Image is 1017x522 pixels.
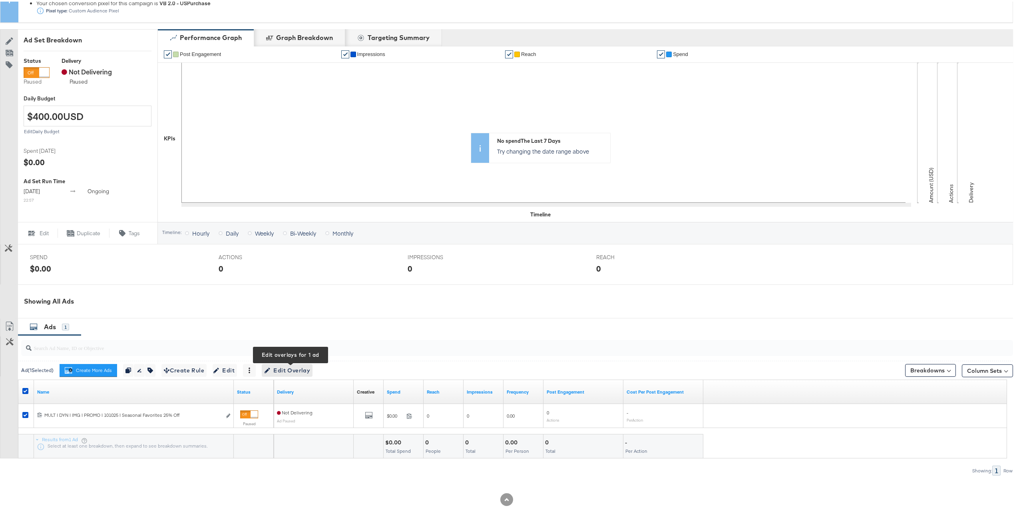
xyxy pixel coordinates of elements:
[972,466,992,472] div: Showing:
[276,32,333,41] div: Graph Breakdown
[467,411,469,417] span: 0
[277,417,295,422] sub: Ad Paused
[357,387,374,394] a: Shows the creative associated with your ad.
[386,446,411,452] span: Total Spend
[44,7,119,12] div: Custom Audience Pixel
[497,146,606,154] p: Try changing the date range above
[992,464,1001,474] div: 1
[466,446,476,452] span: Total
[467,387,500,394] a: The number of times your ad was served. On mobile apps an ad is counted as served the first time ...
[408,261,412,273] div: 0
[277,387,350,394] a: Reflects the ability of your Ad to achieve delivery.
[24,146,84,153] span: Spent [DATE]
[408,252,468,260] span: IMPRESSIONS
[44,410,221,417] div: MULT | DYN | IMG | PROMO | 101025 | Seasonal Favorites 25% Off
[425,437,431,445] div: 0
[596,252,656,260] span: REACH
[162,228,182,234] div: Timeline:
[24,176,151,184] div: Ad Set Run Time
[30,252,90,260] span: SPEND
[341,49,349,57] a: ✔
[219,261,223,273] div: 0
[357,50,385,56] span: Impressions
[32,335,920,351] input: Search Ad Name, ID or Objective
[40,228,49,236] span: Edit
[24,34,151,43] div: Ad Set Breakdown
[226,228,239,236] span: Daily
[180,50,221,56] span: Post Engagement
[387,387,420,394] a: The total amount spent to date.
[58,227,109,236] button: Duplicate
[37,387,231,394] a: Ad Name.
[24,155,45,166] div: $0.00
[44,321,56,329] span: Ads
[60,362,117,375] button: Create More Ads
[164,364,204,374] span: Create Rule
[465,437,471,445] div: 0
[70,76,88,84] sub: Paused
[62,322,69,329] div: 1
[264,364,310,374] span: Edit Overlay
[24,186,40,193] span: [DATE]
[505,437,520,445] div: 0.00
[213,362,237,375] button: Edit
[521,50,536,56] span: Reach
[21,365,54,372] div: Ad ( 1 Selected)
[547,416,559,421] sub: Actions
[24,196,34,201] sub: 22:57
[164,49,172,57] a: ✔
[506,446,529,452] span: Per Person
[255,228,274,236] span: Weekly
[625,446,647,452] span: Per Action
[109,227,149,236] button: Tags
[505,49,513,57] a: ✔
[192,228,209,236] span: Hourly
[77,228,100,236] span: Duplicate
[545,437,551,445] div: 0
[219,252,279,260] span: ACTIONS
[277,408,312,414] span: Not Delivering
[24,127,151,133] div: Edit Daily Budget
[385,437,404,445] div: $0.00
[161,362,207,375] button: Create Rule
[962,363,1013,376] button: Column Sets
[18,227,58,236] button: Edit
[507,387,540,394] a: The average number of times your ad was served to each person.
[240,420,258,425] label: Paused
[905,362,956,375] button: Breakdowns
[426,446,441,452] span: People
[24,295,1013,304] div: Showing All Ads
[24,93,151,101] label: Daily Budget
[180,32,242,41] div: Performance Graph
[673,50,688,56] span: Spend
[88,186,109,193] span: ongoing
[627,416,643,421] sub: Per Action
[387,411,403,417] span: $0.00
[357,387,374,394] div: Creative
[427,411,429,417] span: 0
[262,362,312,375] button: Edit OverlayEdit overlays for 1 ad
[368,32,430,41] div: Targeting Summary
[215,364,235,374] span: Edit
[545,446,555,452] span: Total
[427,387,460,394] a: The number of people your ad was served to.
[24,56,50,63] div: Status
[46,6,68,12] strong: Pixel type:
[497,136,606,143] div: No spend The Last 7 Days
[547,387,620,394] a: The number of actions related to your Page's posts as a result of your ad.
[507,411,515,417] span: 0.00
[332,228,353,236] span: Monthly
[627,408,628,414] span: -
[657,49,665,57] a: ✔
[62,66,112,74] span: Not Delivering
[547,408,549,414] span: 0
[129,228,140,236] span: Tags
[290,228,316,236] span: Bi-Weekly
[627,387,700,394] a: The average cost per action related to your Page's posts as a result of your ad.
[24,76,50,84] label: Paused
[625,437,629,445] div: -
[237,387,271,394] a: Shows the current state of your Ad.
[596,261,601,273] div: 0
[1003,466,1013,472] div: Row
[30,261,51,273] div: $0.00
